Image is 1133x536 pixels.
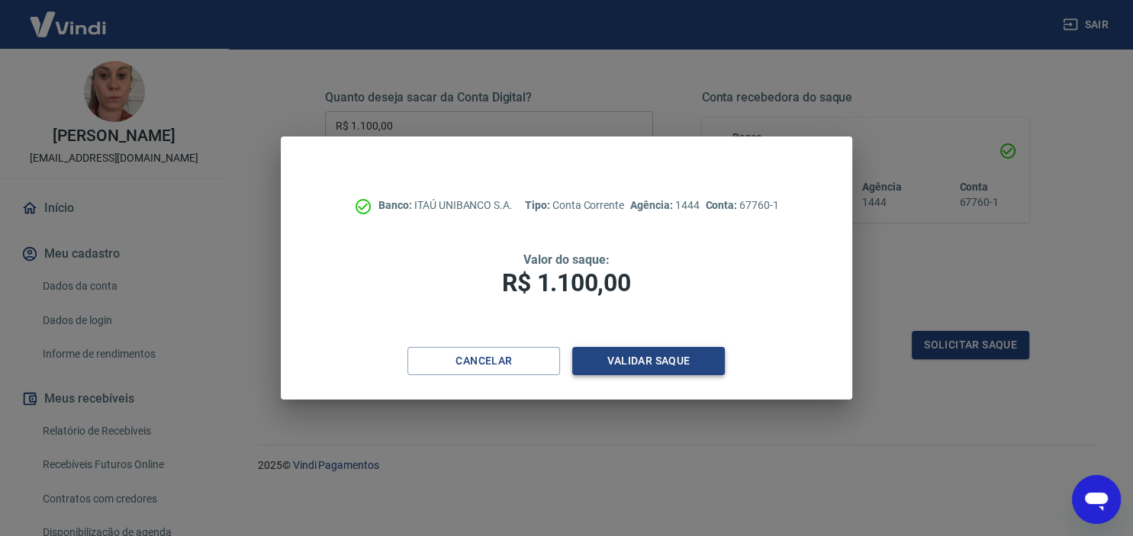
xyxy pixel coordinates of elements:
p: 67760-1 [705,197,778,213]
button: Cancelar [407,347,560,375]
span: Conta: [705,199,739,211]
p: 1444 [630,197,699,213]
span: Valor do saque: [523,252,609,267]
p: Conta Corrente [525,197,624,213]
p: ITAÚ UNIBANCO S.A. [378,197,513,213]
span: Tipo: [525,199,552,211]
span: Banco: [378,199,414,211]
button: Validar saque [572,347,725,375]
span: R$ 1.100,00 [502,268,630,297]
iframe: Botão para abrir a janela de mensagens [1072,475,1121,524]
span: Agência: [630,199,675,211]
